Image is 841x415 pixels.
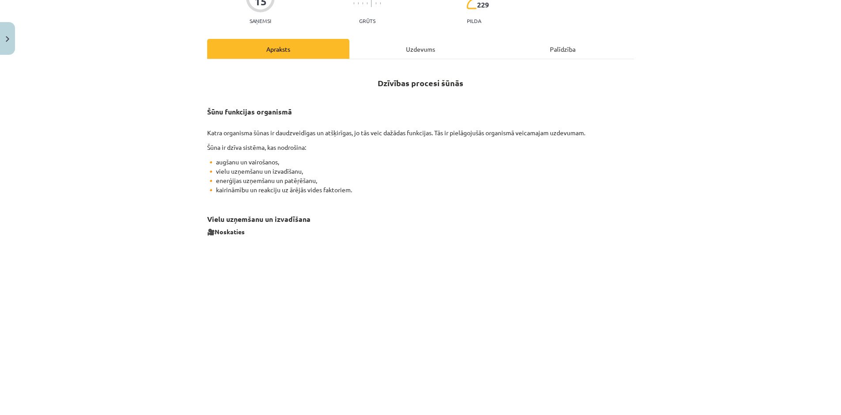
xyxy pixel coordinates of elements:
[207,128,634,137] p: Katra organisma šūnas ir daudzveidīgas un atšķirīgas, jo tās veic dažādas funkcijas. Tās ir pielā...
[358,2,359,4] img: icon-short-line-57e1e144782c952c97e751825c79c345078a6d821885a25fce030b3d8c18986b.svg
[375,2,376,4] img: icon-short-line-57e1e144782c952c97e751825c79c345078a6d821885a25fce030b3d8c18986b.svg
[380,2,381,4] img: icon-short-line-57e1e144782c952c97e751825c79c345078a6d821885a25fce030b3d8c18986b.svg
[207,227,634,236] p: 🎥
[215,228,245,236] b: Noskaties
[492,39,634,59] div: Palīdzība
[477,1,489,9] span: 229
[353,2,354,4] img: icon-short-line-57e1e144782c952c97e751825c79c345078a6d821885a25fce030b3d8c18986b.svg
[378,78,463,88] strong: Dzīvības procesi šūnās
[6,36,9,42] img: icon-close-lesson-0947bae3869378f0d4975bcd49f059093ad1ed9edebbc8119c70593378902aed.svg
[349,39,492,59] div: Uzdevums
[467,18,481,24] p: pilda
[362,2,363,4] img: icon-short-line-57e1e144782c952c97e751825c79c345078a6d821885a25fce030b3d8c18986b.svg
[207,107,292,116] strong: Šūnu funkcijas organismā
[207,214,311,224] strong: Vielu uzņemšanu un izvadīšana
[207,143,634,152] p: Šūna ir dzīva sistēma, kas nodrošina:
[246,18,275,24] p: Saņemsi
[207,39,349,59] div: Apraksts
[359,18,375,24] p: Grūts
[207,157,634,194] p: 🔸 augšanu un vairošanos, 🔸 vielu uzņemšanu un izvadīšanu, 🔸 enerģijas uzņemšanu un patēŗēšanu, 🔸 ...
